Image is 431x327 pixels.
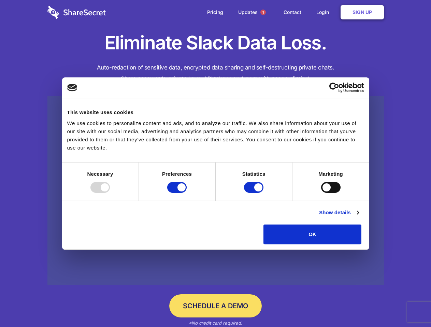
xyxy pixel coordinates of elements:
strong: Necessary [87,171,113,177]
a: Pricing [200,2,230,23]
img: logo [67,84,77,91]
strong: Statistics [242,171,265,177]
a: Login [310,2,339,23]
strong: Preferences [162,171,192,177]
a: Show details [319,208,359,217]
div: This website uses cookies [67,108,364,116]
a: Schedule a Demo [169,294,262,317]
a: Usercentrics Cookiebot - opens in a new window [304,82,364,93]
span: 1 [260,10,266,15]
button: OK [263,224,361,244]
em: *No credit card required. [189,320,242,326]
a: Contact [277,2,308,23]
h4: Auto-redaction of sensitive data, encrypted data sharing and self-destructing private chats. Shar... [47,62,384,84]
div: We use cookies to personalize content and ads, and to analyze our traffic. We also share informat... [67,119,364,152]
strong: Marketing [318,171,343,177]
a: Sign Up [341,5,384,19]
h1: Eliminate Slack Data Loss. [47,31,384,55]
a: Wistia video thumbnail [47,96,384,285]
img: logo-wordmark-white-trans-d4663122ce5f474addd5e946df7df03e33cb6a1c49d2221995e7729f52c070b2.svg [47,6,106,19]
